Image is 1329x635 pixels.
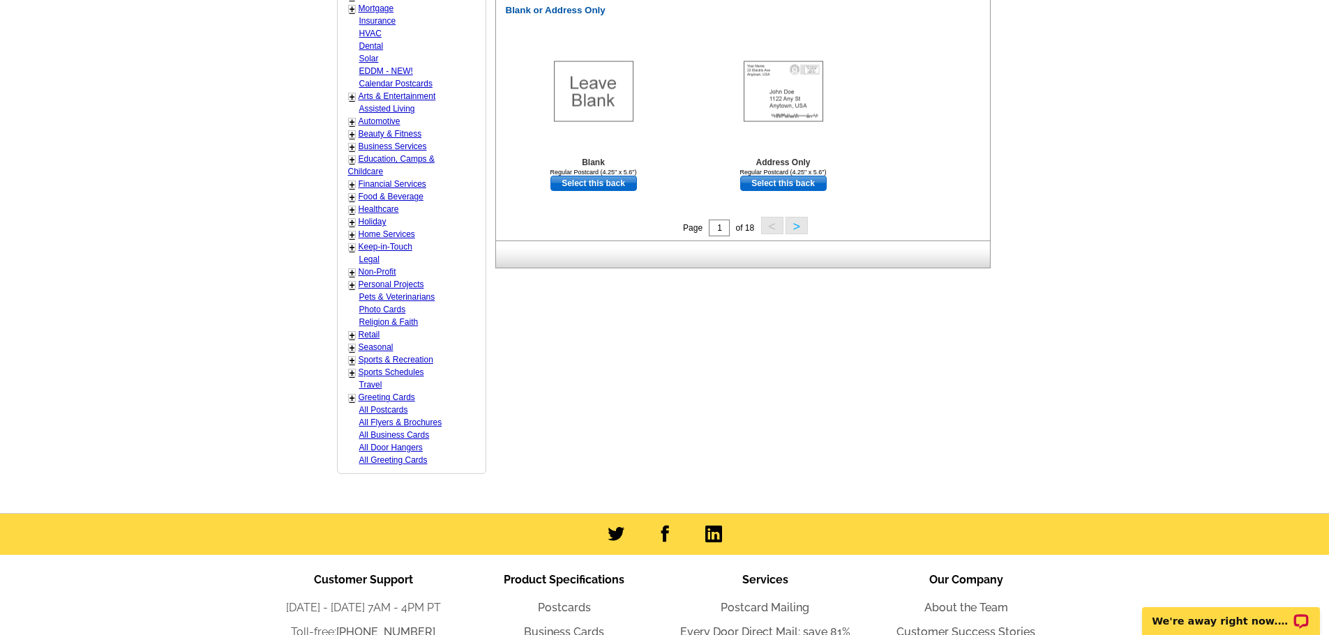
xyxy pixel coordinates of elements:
[359,330,380,339] a: Retail
[359,116,400,126] a: Automotive
[350,129,355,140] a: +
[359,405,408,415] a: All Postcards
[359,29,382,38] a: HVAC
[350,392,355,404] a: +
[350,116,355,128] a: +
[554,61,633,122] img: Blank Template
[359,91,436,101] a: Arts & Entertainment
[350,141,355,153] a: +
[359,179,426,189] a: Financial Services
[348,154,435,176] a: Education, Camps & Childcare
[359,104,415,114] a: Assisted Living
[359,217,386,227] a: Holiday
[359,242,412,252] a: Keep-in-Touch
[744,61,823,122] img: Addresses Only
[350,280,355,291] a: +
[359,380,382,390] a: Travel
[756,158,810,167] b: Address Only
[761,217,783,234] button: <
[359,3,394,13] a: Mortgage
[263,599,464,616] li: [DATE] - [DATE] 7AM - 4PM PT
[350,91,355,102] a: +
[350,242,355,253] a: +
[350,204,355,215] a: +
[350,192,355,203] a: +
[721,601,809,614] a: Postcard Mailing
[359,192,423,201] a: Food & Beverage
[350,217,355,228] a: +
[924,601,1008,614] a: About the Team
[359,367,424,377] a: Sports Schedules
[359,16,396,26] a: Insurance
[359,280,424,289] a: Personal Projects
[359,430,430,440] a: All Business Cards
[929,573,1003,586] span: Our Company
[359,141,427,151] a: Business Services
[359,79,433,89] a: Calendar Postcards
[350,355,355,366] a: +
[582,158,605,167] b: Blank
[314,573,413,586] span: Customer Support
[359,342,393,352] a: Seasonal
[359,443,423,452] a: All Door Hangers
[350,267,355,278] a: +
[350,330,355,341] a: +
[707,169,860,176] div: Regular Postcard (4.25" x 5.6")
[359,317,419,327] a: Religion & Faith
[499,5,993,16] h2: Blank or Address Only
[538,601,591,614] a: Postcards
[350,179,355,190] a: +
[359,455,428,465] a: All Greeting Cards
[735,223,754,233] span: of 18
[359,292,435,302] a: Pets & Veterinarians
[359,54,379,63] a: Solar
[350,367,355,378] a: +
[740,176,827,191] a: use this design
[359,392,415,402] a: Greeting Cards
[550,176,637,191] a: use this design
[359,66,413,76] a: EDDM - NEW!
[517,169,670,176] div: Regular Postcard (4.25" x 5.6")
[359,129,422,139] a: Beauty & Fitness
[359,229,415,239] a: Home Services
[359,418,442,427] a: All Flyers & Brochures
[350,154,355,165] a: +
[359,267,396,277] a: Non-Profit
[1133,591,1329,635] iframe: LiveChat chat widget
[683,223,703,233] span: Page
[350,342,355,353] a: +
[359,305,406,314] a: Photo Cards
[786,217,808,234] button: >
[742,573,788,586] span: Services
[350,229,355,240] a: +
[359,355,433,365] a: Sports & Recreation
[359,204,399,214] a: Healthcare
[359,254,380,264] a: Legal
[504,573,624,586] span: Product Specifications
[350,3,355,15] a: +
[359,41,384,51] a: Dental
